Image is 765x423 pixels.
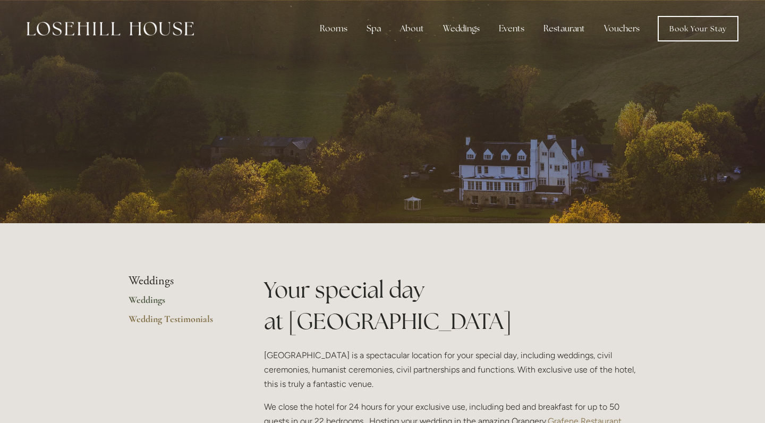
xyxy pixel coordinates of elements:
div: Restaurant [535,18,593,39]
h1: Your special day at [GEOGRAPHIC_DATA] [264,274,636,337]
div: Spa [358,18,389,39]
a: Wedding Testimonials [129,313,230,332]
div: Rooms [311,18,356,39]
li: Weddings [129,274,230,288]
div: About [392,18,432,39]
a: Book Your Stay [658,16,738,41]
a: Weddings [129,294,230,313]
img: Losehill House [27,22,194,36]
div: Events [490,18,533,39]
p: [GEOGRAPHIC_DATA] is a spectacular location for your special day, including weddings, civil cerem... [264,348,636,392]
a: Vouchers [596,18,648,39]
div: Weddings [435,18,488,39]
